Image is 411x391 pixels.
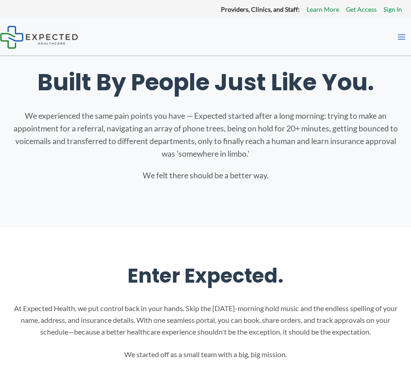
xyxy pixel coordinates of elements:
[392,28,411,47] button: Main menu toggle
[9,303,402,337] p: At Expected Health, we put control back in your hands. Skip the [DATE]-morning hold music and the...
[9,69,402,96] h1: Built By People Just Like You.
[307,4,339,15] a: Learn More
[221,5,300,13] strong: Providers, Clinics, and Staff:
[9,169,402,182] p: We felt there should be a better way.
[9,263,402,289] h2: Enter Expected.
[346,4,377,15] a: Get Access
[9,110,402,160] p: We experienced the same pain points you have — Expected started after a long morning: trying to m...
[9,349,402,360] p: We started off as a small team with a big, big mission.
[383,4,402,15] a: Sign In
